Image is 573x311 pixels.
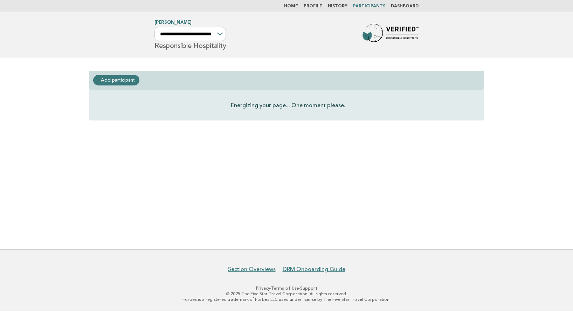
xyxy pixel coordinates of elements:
a: Home [284,4,298,8]
img: Forbes Travel Guide [363,24,419,46]
p: · · [72,285,501,291]
p: Forbes is a registered trademark of Forbes LLC used under license by The Five Star Travel Corpora... [72,297,501,302]
a: [PERSON_NAME] [154,20,192,25]
h1: Responsible Hospitality [154,21,226,49]
a: Support [300,286,317,291]
p: Energizing your page... One moment please. [231,101,345,109]
a: History [328,4,347,8]
a: Privacy [256,286,270,291]
p: © 2025 The Five Star Travel Corporation. All rights reserved. [72,291,501,297]
a: Profile [304,4,322,8]
a: Terms of Use [271,286,299,291]
a: Dashboard [391,4,419,8]
a: Participants [353,4,385,8]
a: Section Overviews [228,266,276,273]
a: Add participant [93,75,139,85]
a: DRM Onboarding Guide [283,266,345,273]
